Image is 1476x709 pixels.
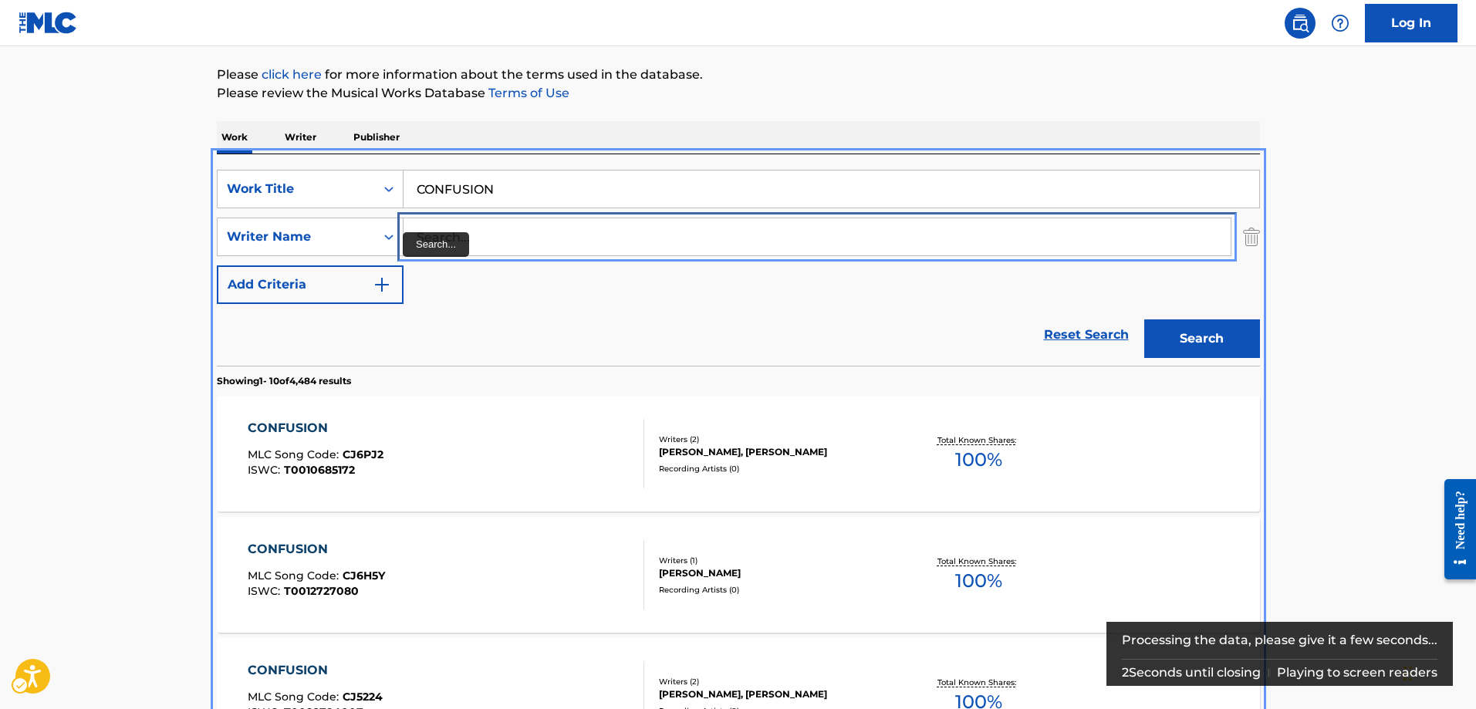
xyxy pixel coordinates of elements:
[227,228,366,246] div: Writer Name
[659,434,892,445] div: Writers ( 2 )
[404,218,1231,255] input: Search...
[217,84,1260,103] p: Please review the Musical Works Database
[1243,218,1260,256] img: Delete Criterion
[343,447,383,461] span: CJ6PJ2
[1365,4,1457,42] a: Log In
[1122,622,1438,659] div: Processing the data, please give it a few seconds...
[375,170,403,208] div: On
[217,170,1260,366] form: Search Form
[937,555,1020,567] p: Total Known Shares:
[248,540,385,559] div: CONFUSION
[248,447,343,461] span: MLC Song Code :
[217,121,252,154] p: Work
[1122,665,1129,680] span: 2
[659,463,892,474] div: Recording Artists ( 0 )
[955,567,1002,595] span: 100 %
[1036,318,1137,352] a: Reset Search
[659,566,892,580] div: [PERSON_NAME]
[217,265,404,304] button: Add Criteria
[280,121,321,154] p: Writer
[248,690,343,704] span: MLC Song Code :
[248,419,383,437] div: CONFUSION
[227,180,366,198] div: Work Title
[343,690,383,704] span: CJ5224
[19,12,78,34] img: MLC Logo
[1144,319,1260,358] button: Search
[248,584,284,598] span: ISWC :
[404,170,1259,208] input: Search...
[217,517,1260,633] a: CONFUSIONMLC Song Code:CJ6H5YISWC:T0012727080Writers (1)[PERSON_NAME]Recording Artists (0)Total K...
[217,374,351,388] p: Showing 1 - 10 of 4,484 results
[373,275,391,294] img: 9d2ae6d4665cec9f34b9.svg
[349,121,404,154] p: Publisher
[248,661,383,680] div: CONFUSION
[659,584,892,596] div: Recording Artists ( 0 )
[248,569,343,582] span: MLC Song Code :
[659,555,892,566] div: Writers ( 1 )
[284,463,355,477] span: T0010685172
[1331,14,1349,32] img: help
[485,86,569,100] a: Terms of Use
[248,463,284,477] span: ISWC :
[659,687,892,701] div: [PERSON_NAME], [PERSON_NAME]
[217,396,1260,511] a: CONFUSIONMLC Song Code:CJ6PJ2ISWC:T0010685172Writers (2)[PERSON_NAME], [PERSON_NAME]Recording Art...
[262,67,322,82] a: click here
[659,676,892,687] div: Writers ( 2 )
[343,569,385,582] span: CJ6H5Y
[284,584,359,598] span: T0012727080
[937,677,1020,688] p: Total Known Shares:
[1291,14,1309,32] img: search
[937,434,1020,446] p: Total Known Shares:
[217,66,1260,84] p: Please for more information about the terms used in the database.
[1433,468,1476,592] iframe: Iframe | Resource Center
[955,446,1002,474] span: 100 %
[659,445,892,459] div: [PERSON_NAME], [PERSON_NAME]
